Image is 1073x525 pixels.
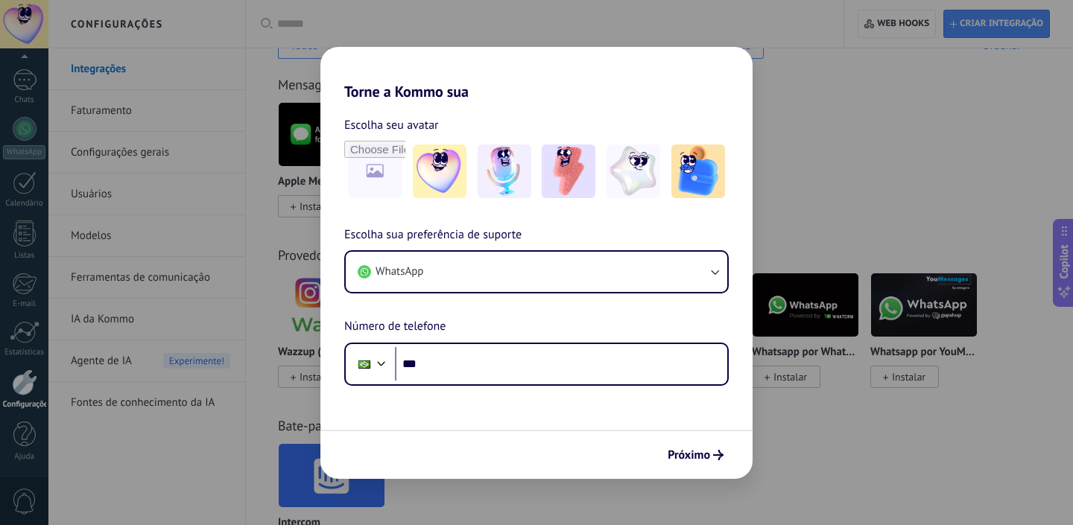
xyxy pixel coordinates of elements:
span: Próximo [668,450,710,460]
span: Escolha sua preferência de suporte [344,226,522,245]
button: WhatsApp [346,252,727,292]
span: WhatsApp [376,264,423,279]
button: Próximo [661,442,730,468]
h2: Torne a Kommo sua [320,47,753,101]
img: -1.jpeg [413,144,466,198]
div: Brazil: + 55 [350,349,379,380]
img: -5.jpeg [671,144,725,198]
img: -4.jpeg [607,144,660,198]
img: -3.jpeg [542,144,595,198]
span: Escolha seu avatar [344,115,439,135]
span: Número de telefone [344,317,446,337]
img: -2.jpeg [478,144,531,198]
